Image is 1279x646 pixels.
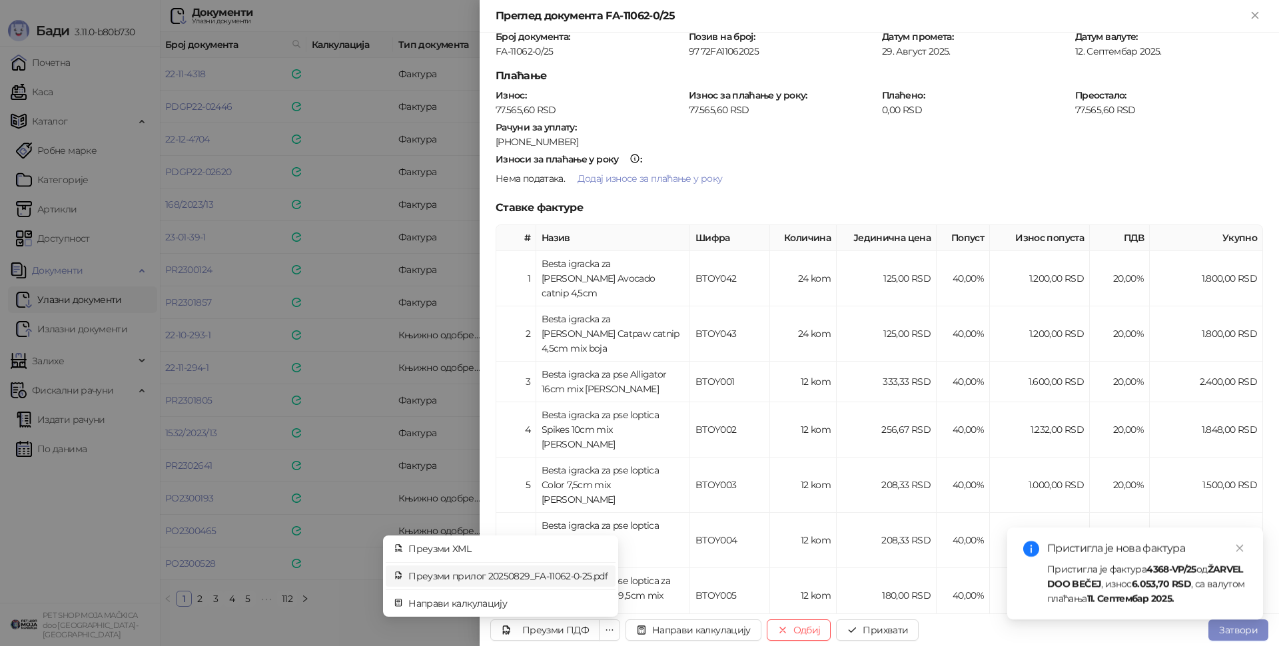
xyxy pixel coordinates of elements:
[770,251,837,306] td: 24 kom
[837,251,937,306] td: 125,00 RSD
[837,513,937,568] td: 208,33 RSD
[542,367,684,396] div: Besta igracka za pse Alligator 16cm mix [PERSON_NAME]
[626,619,761,641] button: Направи калкулацију
[837,568,937,623] td: 180,00 RSD
[496,458,536,513] td: 5
[1047,563,1243,590] strong: ŽARVEL DOO BEČEJ
[1113,376,1144,388] span: 20,00 %
[690,568,770,623] td: BTOY005
[1075,31,1138,43] strong: Датум валуте :
[1074,45,1264,57] div: 12. Септембар 2025.
[689,89,807,101] strong: Износ за плаћање у року :
[496,200,1263,216] h5: Ставке фактуре
[1150,362,1263,402] td: 2.400,00 RSD
[990,225,1090,251] th: Износ попуста
[496,153,641,165] strong: :
[567,168,733,189] button: Додај износе за плаћање у року
[1023,541,1039,557] span: info-circle
[937,251,990,306] td: 40,00%
[1075,89,1126,101] strong: Преостало :
[1087,593,1174,605] strong: 11. Септембар 2025.
[542,408,684,452] div: Besta igracka za pse loptica Spikes 10cm mix [PERSON_NAME]
[881,104,1071,116] div: 0,00 RSD
[1150,225,1263,251] th: Укупно
[496,362,536,402] td: 3
[1150,458,1263,513] td: 1.500,00 RSD
[770,362,837,402] td: 12 kom
[770,458,837,513] td: 12 kom
[937,225,990,251] th: Попуст
[688,45,700,57] div: 97
[990,402,1090,458] td: 1.232,00 RSD
[937,513,990,568] td: 40,00%
[837,402,937,458] td: 256,67 RSD
[937,306,990,362] td: 40,00%
[690,306,770,362] td: BTOY043
[1113,272,1144,284] span: 20,00 %
[837,362,937,402] td: 333,33 RSD
[690,513,770,568] td: BTOY004
[542,463,684,507] div: Besta igracka za pse loptica Color 7,5cm mix [PERSON_NAME]
[1247,8,1263,24] button: Close
[990,513,1090,568] td: 1.000,00 RSD
[690,458,770,513] td: BTOY003
[770,306,837,362] td: 24 kom
[837,225,937,251] th: Јединична цена
[494,168,1264,189] div: .
[1047,541,1247,557] div: Пристигла је нова фактура
[408,541,608,556] span: Преузми XML
[837,458,937,513] td: 208,33 RSD
[496,172,564,184] span: Нема података
[690,402,770,458] td: BTOY002
[700,45,876,57] div: 72FA11062025
[1047,562,1247,606] div: Пристигла је фактура од , износ , са валутом плаћања
[542,518,684,562] div: Besta igracka za pse loptica Relief 7,5cm mix [PERSON_NAME]
[408,569,608,583] span: Преузми прилог 20250829_FA-11062-0-25.pdf
[542,312,684,356] div: Besta igracka za [PERSON_NAME] Catpaw catnip 4,5cm mix boja
[882,31,953,43] strong: Датум промета :
[690,362,770,402] td: BTOY001
[836,619,919,641] button: Прихвати
[1208,619,1268,641] button: Затвори
[937,458,990,513] td: 40,00%
[687,104,878,116] div: 77.565,60 RSD
[990,568,1090,623] td: 864,00 RSD
[1150,402,1263,458] td: 1.848,00 RSD
[496,306,536,362] td: 2
[496,155,619,164] div: Износи за плаћање у року
[990,251,1090,306] td: 1.200,00 RSD
[605,625,614,635] span: ellipsis
[937,402,990,458] td: 40,00%
[990,458,1090,513] td: 1.000,00 RSD
[1146,563,1196,575] strong: 4368-VP/25
[496,251,536,306] td: 1
[882,89,925,101] strong: Плаћено :
[496,136,1263,148] div: [PHONE_NUMBER]
[536,225,690,251] th: Назив
[1090,225,1150,251] th: ПДВ
[1113,479,1144,491] span: 20,00 %
[770,568,837,623] td: 12 kom
[690,225,770,251] th: Шифра
[1132,578,1191,590] strong: 6.053,70 RSD
[837,306,937,362] td: 125,00 RSD
[496,68,1263,84] h5: Плаћање
[1150,513,1263,568] td: 1.500,00 RSD
[1235,543,1244,553] span: close
[1074,104,1264,116] div: 77.565,60 RSD
[770,402,837,458] td: 12 kom
[496,89,526,101] strong: Износ :
[990,306,1090,362] td: 1.200,00 RSD
[496,513,536,568] td: 6
[496,121,576,133] strong: Рачуни за уплату :
[1232,541,1247,555] a: Close
[1150,306,1263,362] td: 1.800,00 RSD
[770,225,837,251] th: Количина
[496,31,570,43] strong: Број документа :
[494,45,685,57] div: FA-11062-0/25
[937,568,990,623] td: 40,00%
[496,402,536,458] td: 4
[542,256,684,300] div: Besta igracka za [PERSON_NAME] Avocado catnip 4,5cm
[496,8,1247,24] div: Преглед документа FA-11062-0/25
[690,251,770,306] td: BTOY042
